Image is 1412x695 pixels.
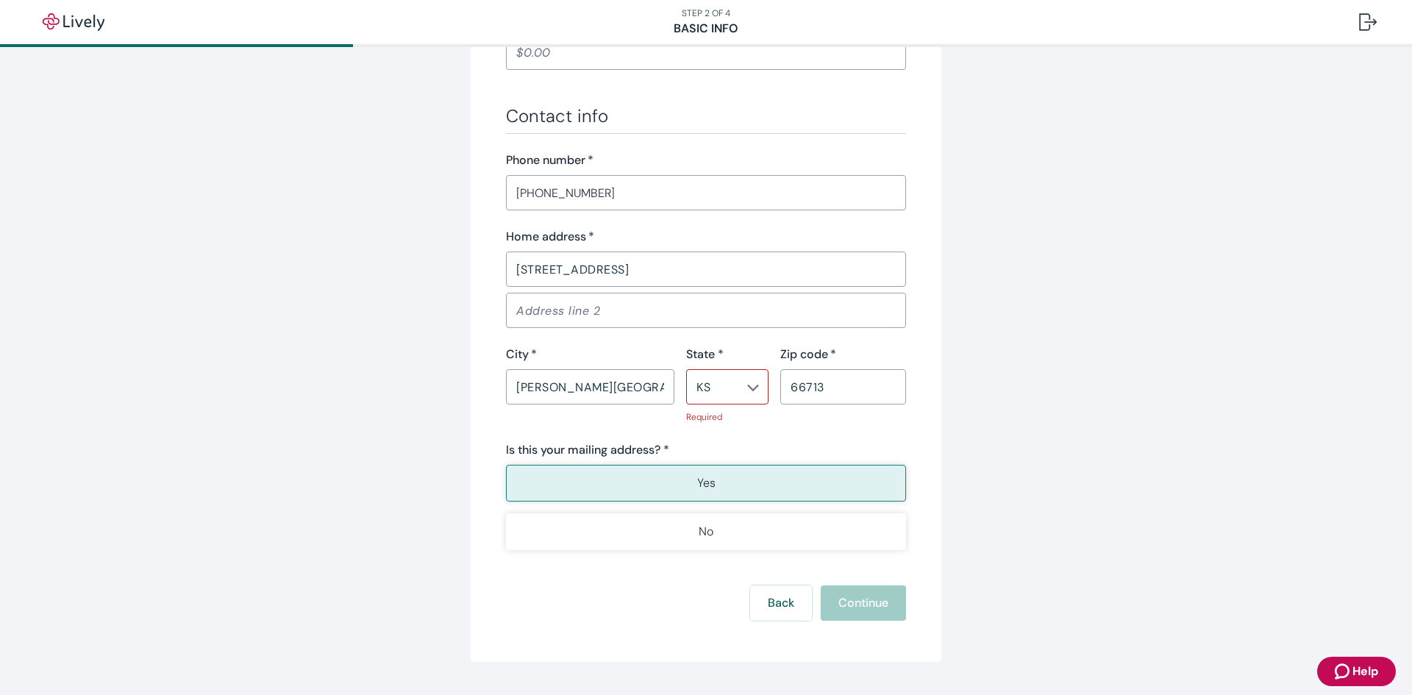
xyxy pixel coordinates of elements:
[506,178,906,207] input: (555) 555-5555
[506,513,906,550] button: No
[1352,663,1378,680] span: Help
[506,228,594,246] label: Home address
[686,410,758,424] p: Required
[32,13,115,31] img: Lively
[750,585,812,621] button: Back
[686,346,724,363] label: State *
[506,152,593,169] label: Phone number
[780,372,906,402] input: Zip code
[1317,657,1396,686] button: Zendesk support iconHelp
[699,523,713,541] p: No
[697,474,716,492] p: Yes
[746,380,760,395] button: Open
[1335,663,1352,680] svg: Zendesk support icon
[506,254,906,284] input: Address line 1
[780,346,836,363] label: Zip code
[506,372,674,402] input: City
[506,38,906,67] input: $0.00
[1347,4,1388,40] button: Log out
[691,377,740,397] input: --
[506,296,906,325] input: Address line 2
[747,382,759,393] svg: Chevron icon
[506,465,906,502] button: Yes
[506,105,906,127] h3: Contact info
[506,346,537,363] label: City
[506,441,669,459] label: Is this your mailing address? *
